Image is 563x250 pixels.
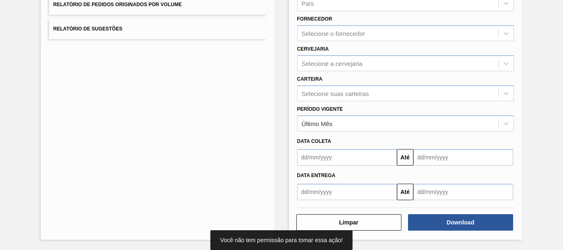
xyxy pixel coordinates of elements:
[302,60,363,67] div: Selecione a cervejaria
[297,16,332,22] label: Fornecedor
[220,237,342,243] span: Você não tem permissão para tomar essa ação!
[296,214,401,231] button: Limpar
[297,184,397,200] input: dd/mm/yyyy
[297,46,329,52] label: Cervejaria
[297,173,335,178] span: Data Entrega
[53,2,182,7] span: Relatório de Pedidos Originados por Volume
[302,90,369,97] div: Selecione suas carteiras
[297,149,397,166] input: dd/mm/yyyy
[302,30,365,37] div: Selecione o fornecedor
[413,149,513,166] input: dd/mm/yyyy
[297,76,323,82] label: Carteira
[408,214,513,231] button: Download
[397,184,413,200] button: Até
[297,138,331,144] span: Data coleta
[397,149,413,166] button: Até
[413,184,513,200] input: dd/mm/yyyy
[302,120,333,127] div: Último Mês
[53,26,122,32] span: Relatório de Sugestões
[49,19,266,39] button: Relatório de Sugestões
[297,106,343,112] label: Período Vigente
